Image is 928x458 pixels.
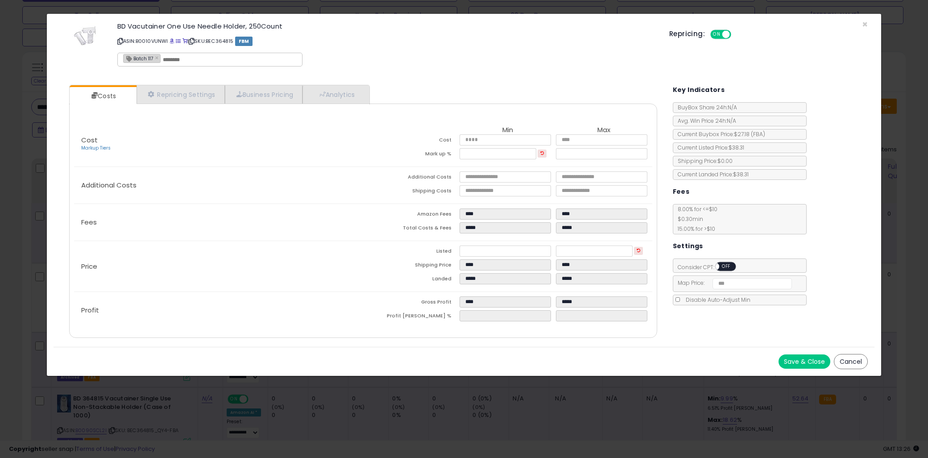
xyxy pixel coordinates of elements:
a: All offer listings [176,37,181,45]
span: Avg. Win Price 24h: N/A [673,117,736,125]
h5: Repricing: [669,30,705,37]
span: Current Buybox Price: [673,130,765,138]
td: Listed [363,246,460,259]
span: × [862,18,868,31]
td: Total Costs & Fees [363,222,460,236]
td: Amazon Fees [363,208,460,222]
span: 8.00 % for <= $10 [673,205,717,233]
a: Your listing only [182,37,187,45]
td: Additional Costs [363,171,460,185]
span: FBM [235,37,253,46]
img: 31VAdSMm00L._SL60_.jpg [72,23,99,50]
span: Shipping Price: $0.00 [673,157,733,165]
p: Fees [74,219,363,226]
button: Save & Close [779,354,830,369]
td: Profit [PERSON_NAME] % [363,310,460,324]
a: × [155,54,161,62]
span: Disable Auto-Adjust Min [681,296,750,304]
span: OFF [719,263,733,271]
p: Additional Costs [74,182,363,189]
a: Markup Tiers [81,145,111,151]
span: ON [711,31,722,38]
span: $27.18 [734,130,765,138]
span: Batch 117 [124,54,153,62]
p: ASIN: B0010VUNWI | SKU: BEC364815 [117,34,656,48]
span: Consider CPT: [673,263,748,271]
span: 15.00 % for > $10 [673,225,715,233]
td: Mark up % [363,148,460,162]
h3: BD Vacutainer One Use Needle Holder, 250Count [117,23,656,29]
td: Gross Profit [363,296,460,310]
a: Repricing Settings [137,85,225,104]
a: Business Pricing [225,85,303,104]
a: BuyBox page [170,37,174,45]
a: Analytics [302,85,369,104]
td: Cost [363,134,460,148]
span: Current Listed Price: $38.31 [673,144,744,151]
td: Landed [363,273,460,287]
p: Profit [74,307,363,314]
td: Shipping Costs [363,185,460,199]
h5: Key Indicators [673,84,725,96]
h5: Fees [673,186,690,197]
span: $0.30 min [673,215,703,223]
button: Cancel [834,354,868,369]
span: Map Price: [673,279,792,287]
h5: Settings [673,241,703,252]
th: Max [556,126,652,134]
p: Price [74,263,363,270]
span: ( FBA ) [751,130,765,138]
span: Current Landed Price: $38.31 [673,171,749,178]
p: Cost [74,137,363,152]
span: OFF [730,31,744,38]
td: Shipping Price [363,259,460,273]
span: BuyBox Share 24h: N/A [673,104,737,111]
a: Costs [70,87,136,105]
th: Min [460,126,556,134]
